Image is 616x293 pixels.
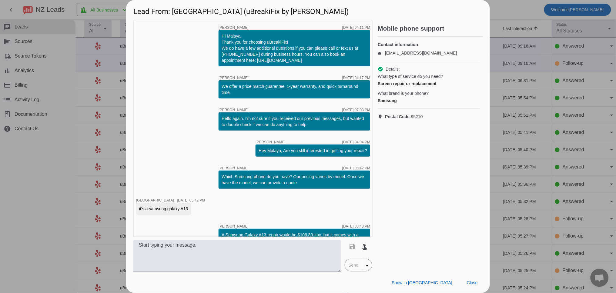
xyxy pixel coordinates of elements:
[342,76,370,80] div: [DATE] 04:17:PM
[342,225,370,228] div: [DATE] 05:48:PM
[378,25,483,32] h2: Mobile phone support
[361,243,368,250] mat-icon: touch_app
[342,140,370,144] div: [DATE] 04:04:PM
[385,114,411,119] strong: Postal Code:
[177,198,205,202] div: [DATE] 05:42:PM
[378,98,480,104] div: Samsung
[222,174,367,186] div: Which Samsung phone do you have? Our pricing varies by model. Once we have the model, we can prov...
[222,115,367,128] div: Hello again. I'm not sure if you received our previous messages, but wanted to double check if we...
[378,114,385,119] mat-icon: location_on
[219,166,249,170] span: [PERSON_NAME]
[219,225,249,228] span: [PERSON_NAME]
[378,73,443,79] span: What type of service do you need?
[342,26,370,29] div: [DATE] 04:11:PM
[219,108,249,112] span: [PERSON_NAME]
[222,33,367,63] div: Hi Malaya, Thank you for choosing uBreakiFix! We do have a few additional questions if you can pl...
[256,140,286,144] span: [PERSON_NAME]
[392,280,452,285] span: Show in [GEOGRAPHIC_DATA]
[378,90,429,96] span: What brand is your phone?
[386,66,400,72] span: Details:
[219,26,249,29] span: [PERSON_NAME]
[363,262,371,269] mat-icon: arrow_drop_down
[219,76,249,80] span: [PERSON_NAME]
[387,277,457,288] button: Show in [GEOGRAPHIC_DATA]
[342,108,370,112] div: [DATE] 07:03:PM
[259,148,367,154] div: Hey Malaya, Are you still interested in getting your repair?​
[222,83,367,95] div: We offer a price match guarantee, 1-year warranty, and quick turnaround time.​
[462,277,483,288] button: Close
[385,51,457,55] a: [EMAIL_ADDRESS][DOMAIN_NAME]
[467,280,478,285] span: Close
[342,166,370,170] div: [DATE] 05:42:PM
[222,232,367,250] div: A Samsung Galaxy A13 repair would be $106.80+tax, but it comes with a new screen, battery, and fr...
[385,114,423,120] span: 95210
[378,52,385,55] mat-icon: email
[139,206,188,212] div: it’s a samsung galaxy A13
[378,66,383,72] mat-icon: check_circle
[136,198,174,202] span: [GEOGRAPHIC_DATA]
[378,81,480,87] div: Screen repair or replacement
[378,42,480,48] h4: Contact information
